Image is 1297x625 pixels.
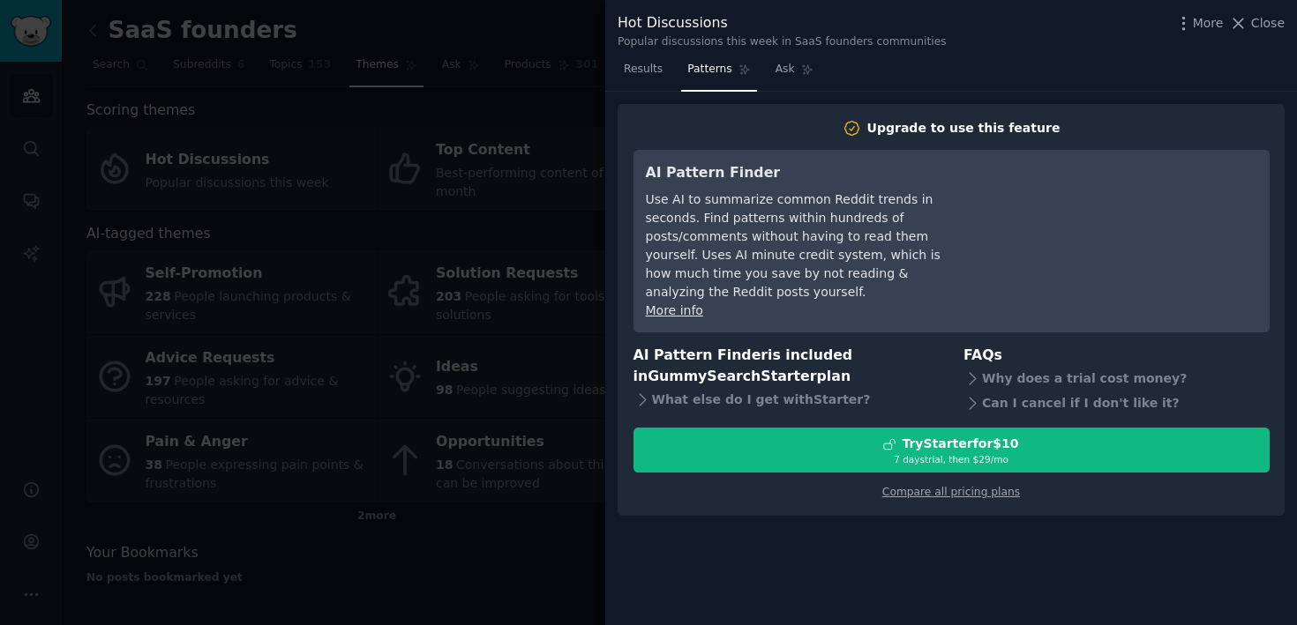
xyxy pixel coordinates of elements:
h3: AI Pattern Finder [646,162,968,184]
div: 7 days trial, then $ 29 /mo [634,453,1269,465]
a: Compare all pricing plans [882,486,1020,498]
button: More [1174,14,1224,33]
span: Ask [776,62,795,78]
div: Why does a trial cost money? [963,366,1270,391]
div: Popular discussions this week in SaaS founders communities [618,34,947,50]
span: Results [624,62,663,78]
a: More info [646,303,703,317]
div: Hot Discussions [618,12,947,34]
div: Use AI to summarize common Reddit trends in seconds. Find patterns within hundreds of posts/comme... [646,190,968,301]
a: Results [618,56,669,92]
iframe: YouTube video player [993,162,1257,294]
div: What else do I get with Starter ? [634,388,940,413]
div: Upgrade to use this feature [867,119,1061,138]
a: Patterns [681,56,756,92]
span: Patterns [687,62,731,78]
span: Close [1251,14,1285,33]
span: More [1193,14,1224,33]
button: TryStarterfor$107 daystrial, then $29/mo [634,428,1270,472]
h3: AI Pattern Finder is included in plan [634,345,940,388]
button: Close [1229,14,1285,33]
div: Can I cancel if I don't like it? [963,391,1270,415]
div: Try Starter for $10 [902,435,1018,453]
span: GummySearch Starter [648,368,816,384]
a: Ask [769,56,820,92]
h3: FAQs [963,345,1270,367]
